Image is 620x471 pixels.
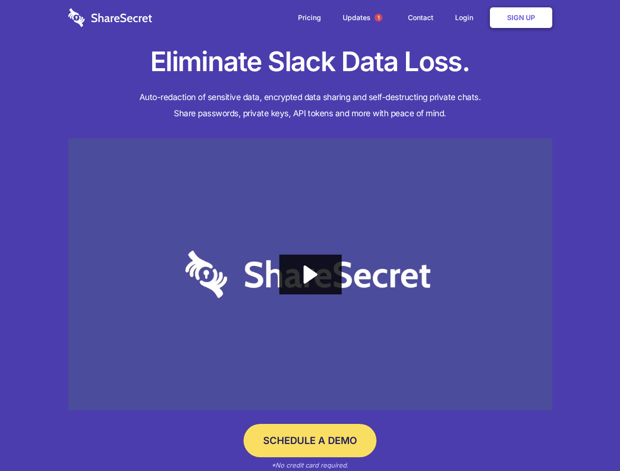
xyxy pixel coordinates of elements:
[68,44,552,79] h1: Eliminate Slack Data Loss.
[398,2,443,33] a: Contact
[445,2,488,33] a: Login
[571,422,608,459] iframe: Drift Widget Chat Controller
[288,2,331,33] a: Pricing
[68,138,552,411] a: Wistia video thumbnail
[68,89,552,122] h4: Auto-redaction of sensitive data, encrypted data sharing and self-destructing private chats. Shar...
[68,8,152,27] img: logo-wordmark-white-trans-d4663122ce5f474addd5e946df7df03e33cb6a1c49d2221995e7729f52c070b2.svg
